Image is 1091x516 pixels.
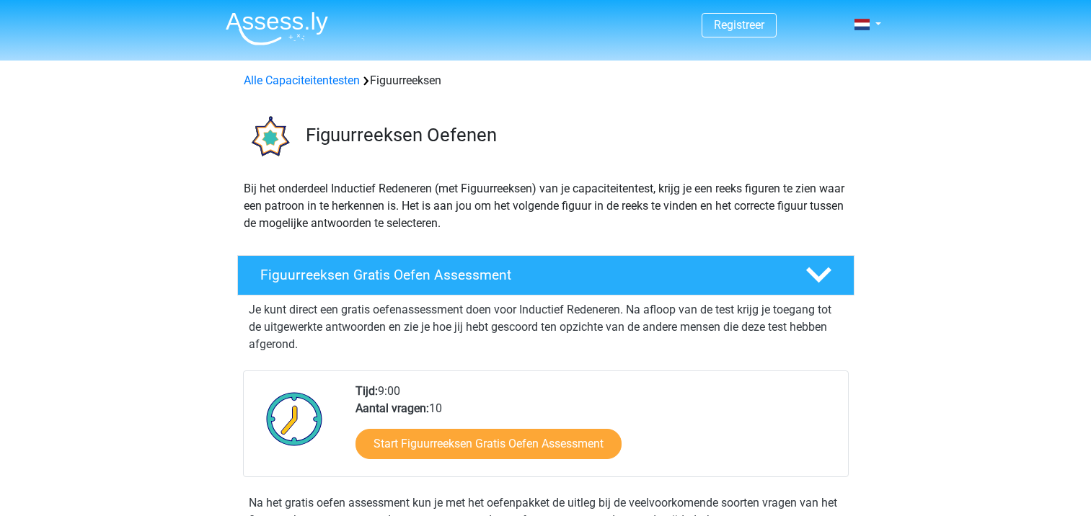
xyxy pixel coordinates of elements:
h4: Figuurreeksen Gratis Oefen Assessment [260,267,782,283]
div: 9:00 10 [345,383,847,476]
b: Tijd: [355,384,378,398]
img: Klok [258,383,331,455]
b: Aantal vragen: [355,401,429,415]
p: Bij het onderdeel Inductief Redeneren (met Figuurreeksen) van je capaciteitentest, krijg je een r... [244,180,848,232]
h3: Figuurreeksen Oefenen [306,124,843,146]
a: Registreer [714,18,764,32]
a: Alle Capaciteitentesten [244,74,360,87]
div: Figuurreeksen [238,72,854,89]
a: Start Figuurreeksen Gratis Oefen Assessment [355,429,622,459]
img: Assessly [226,12,328,45]
a: Figuurreeksen Gratis Oefen Assessment [231,255,860,295]
p: Je kunt direct een gratis oefenassessment doen voor Inductief Redeneren. Na afloop van de test kr... [249,301,843,353]
img: figuurreeksen [238,107,299,168]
